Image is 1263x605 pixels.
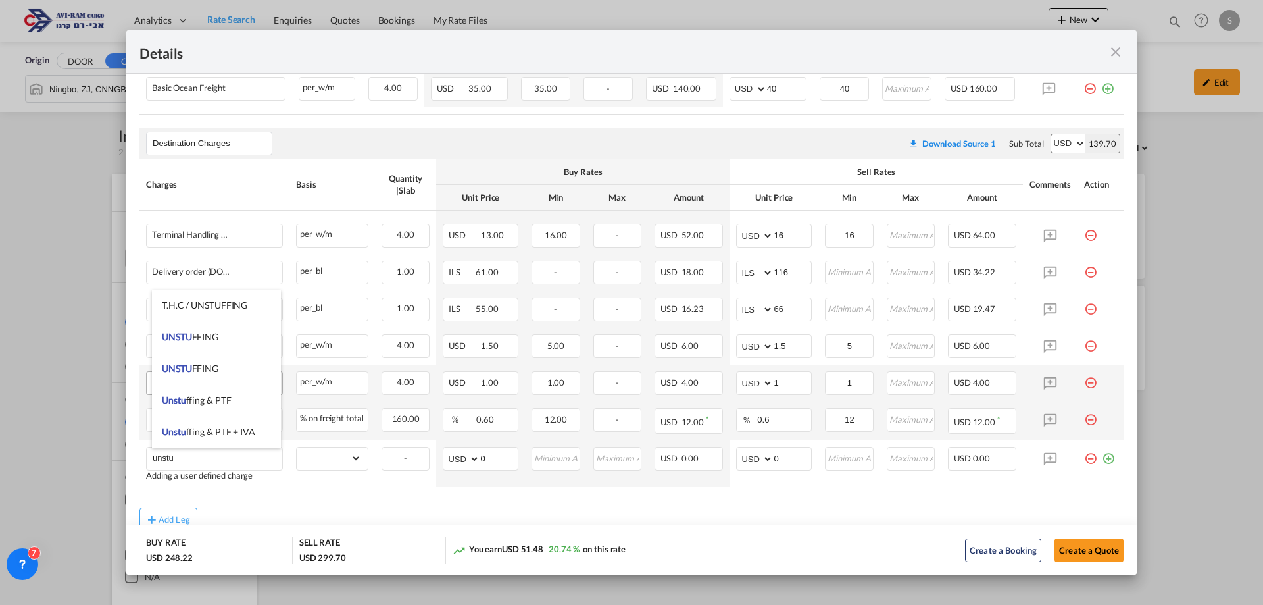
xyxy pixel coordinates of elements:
[534,83,557,93] span: 35.00
[706,415,708,423] sup: Minimum amount
[397,340,414,350] span: 4.00
[880,185,941,211] th: Max
[453,543,626,557] div: You earn on this rate
[480,448,518,467] input: 0
[908,138,996,149] div: Download original source rate sheet
[941,185,1023,211] th: Amount
[660,230,680,240] span: USD
[607,83,610,93] span: -
[297,335,368,352] div: per_w/m
[443,166,723,178] div: Buy Rates
[774,298,811,318] input: 66
[299,552,346,564] div: USD 299.70
[159,515,190,523] div: Add Leg
[902,132,1003,155] button: Download original source rate sheet
[954,303,971,314] span: USD
[384,82,402,93] span: 4.00
[660,417,680,427] span: USD
[888,335,934,355] input: Maximum Amount
[616,230,619,240] span: -
[139,508,197,531] button: Add Leg
[476,414,494,425] span: 0.60
[481,377,499,388] span: 1.00
[1084,371,1097,384] md-icon: icon-minus-circle-outline red-400-fg pt-7
[1054,539,1124,562] button: Create a Quote
[449,303,474,314] span: ILS
[951,83,968,93] span: USD
[888,298,934,318] input: Maximum Amount
[162,363,192,374] span: UNSTU
[152,267,231,276] div: Delivery order (DO Fee)
[648,185,730,211] th: Amount
[1009,138,1043,149] div: Sub Total
[153,134,272,153] input: Leg Name
[153,448,282,467] input: Charge Name
[908,138,919,149] md-icon: icon-download
[681,230,705,240] span: 52.00
[502,544,543,554] span: USD 51.48
[468,83,491,93] span: 35.00
[973,303,996,314] span: 19.47
[973,267,996,277] span: 34.22
[970,83,997,93] span: 160.00
[888,448,934,467] input: Maximum Amount
[145,513,159,526] md-icon: icon-plus md-link-fg s20
[826,372,872,392] input: Minimum Amount
[162,363,218,374] span: UNSTUFFING
[888,372,934,392] input: Maximum Amount
[146,552,193,564] div: USD 248.22
[888,261,934,281] input: Maximum Amount
[973,453,991,463] span: 0.00
[545,230,568,240] span: 16.00
[973,417,996,427] span: 12.00
[818,185,879,211] th: Min
[297,409,368,425] div: % on freight total
[1023,159,1077,211] th: Comments
[821,78,868,97] input: Minimum Amount
[673,83,701,93] span: 140.00
[965,539,1041,562] button: Create a Booking
[476,267,499,277] span: 61.00
[481,340,499,351] span: 1.50
[1084,261,1097,274] md-icon: icon-minus-circle-outline red-400-fg pt-7
[954,377,971,388] span: USD
[826,298,872,318] input: Minimum Amount
[973,340,991,351] span: 6.00
[437,83,467,93] span: USD
[681,377,699,388] span: 4.00
[162,394,231,406] span: Unstuffing & PTF
[397,377,414,387] span: 4.00
[162,331,192,342] span: UNSTU
[404,452,407,463] span: -
[595,448,641,467] input: Maximum Amount
[533,448,579,467] input: Minimum Amount
[1084,334,1097,348] md-icon: icon-minus-circle-outline red-400-fg pt-7
[681,417,705,427] span: 12.00
[660,377,680,388] span: USD
[1101,77,1114,90] md-icon: icon-plus-circle-outline green-400-fg
[616,267,619,277] span: -
[774,335,811,355] input: 1.5
[397,303,414,313] span: 1.00
[826,409,872,429] input: Minimum Amount
[297,224,368,241] div: per_w/m
[1108,44,1124,60] md-icon: icon-close fg-AAA8AD m-0 cursor
[681,340,699,351] span: 6.00
[616,340,619,351] span: -
[449,377,479,388] span: USD
[660,340,680,351] span: USD
[922,138,996,149] div: Download Source 1
[652,83,671,93] span: USD
[146,537,186,552] div: BUY RATE
[826,261,872,281] input: Minimum Amount
[954,453,971,463] span: USD
[397,229,414,240] span: 4.00
[397,266,414,276] span: 1.00
[146,471,283,481] div: Adding a user defined charge
[453,544,466,557] md-icon: icon-trending-up
[954,230,971,240] span: USD
[152,83,226,93] div: Basic Ocean Freight
[826,224,872,244] input: Minimum Amount
[997,415,1000,423] sup: Minimum amount
[660,453,680,463] span: USD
